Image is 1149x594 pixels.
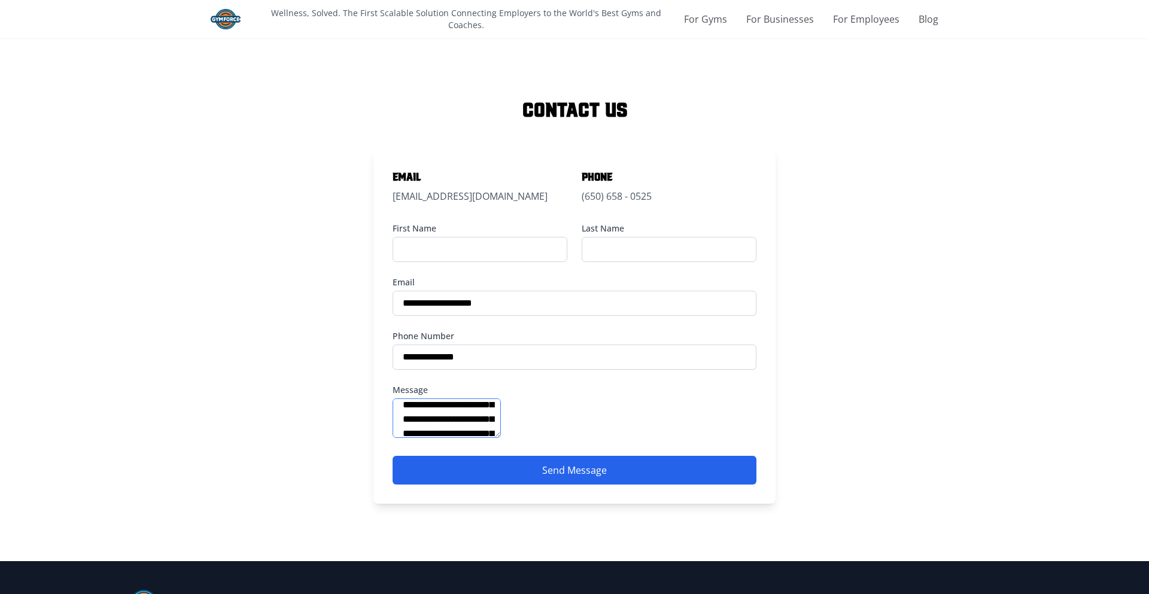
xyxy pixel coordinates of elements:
label: Last Name [582,223,756,234]
label: Email [393,276,756,288]
p: (650) 658 - 0525 [582,189,756,203]
a: Blog [919,12,938,26]
label: First Name [393,223,567,234]
h3: Email [393,167,567,184]
a: For Businesses [746,12,814,26]
button: Send Message [393,456,756,485]
img: Gym Force Logo [211,9,241,29]
a: For Gyms [684,12,727,26]
p: Wellness, Solved. The First Scalable Solution Connecting Employers to the World's Best Gyms and C... [253,7,679,31]
h1: Contact Us [124,96,1025,120]
p: [EMAIL_ADDRESS][DOMAIN_NAME] [393,189,567,203]
label: Phone Number [393,330,756,342]
a: For Employees [833,12,899,26]
h3: Phone [582,167,756,184]
label: Message [393,384,756,396]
